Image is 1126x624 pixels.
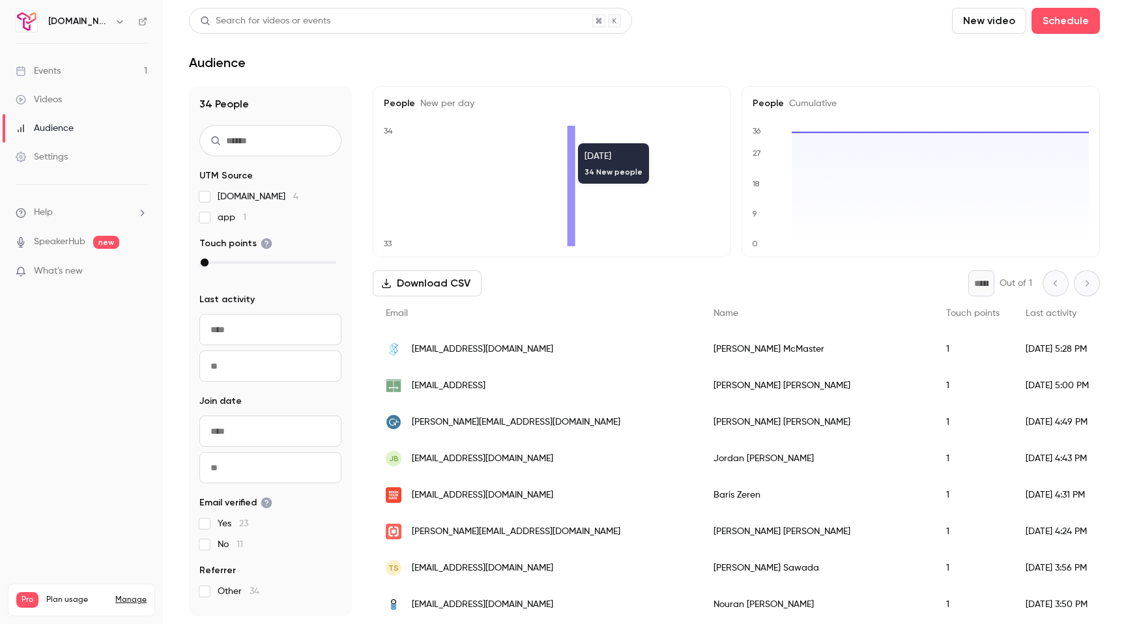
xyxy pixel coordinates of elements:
[386,378,401,393] img: barndoor.ai
[386,487,401,503] img: bookyourdata.com
[16,64,61,78] div: Events
[293,192,298,201] span: 4
[933,440,1013,477] div: 1
[700,440,933,477] div: Jordan [PERSON_NAME]
[199,96,341,112] h1: 34 People
[700,550,933,586] div: [PERSON_NAME] Sawada
[700,331,933,367] div: [PERSON_NAME] McMaster
[1013,586,1104,623] div: [DATE] 3:50 PM
[199,416,341,447] input: From
[34,264,83,278] span: What's new
[199,564,236,577] span: Referrer
[412,561,553,575] span: [EMAIL_ADDRESS][DOMAIN_NAME]
[388,562,399,574] span: TS
[46,595,108,605] span: Plan usage
[16,592,38,608] span: Pro
[199,169,253,182] span: UTM Source
[218,211,246,224] span: app
[384,126,393,135] text: 34
[386,341,401,357] img: salesbytes.co
[1013,513,1104,550] div: [DATE] 4:24 PM
[237,540,243,549] span: 11
[48,15,109,28] h6: [DOMAIN_NAME]
[412,379,485,393] span: [EMAIL_ADDRESS]
[700,367,933,404] div: [PERSON_NAME] [PERSON_NAME]
[700,513,933,550] div: [PERSON_NAME] [PERSON_NAME]
[199,452,341,483] input: To
[218,517,248,530] span: Yes
[384,239,392,248] text: 33
[933,331,1013,367] div: 1
[199,496,272,509] span: Email verified
[201,259,209,266] div: max
[386,597,401,612] img: salescaptain.io
[1013,477,1104,513] div: [DATE] 4:31 PM
[412,416,620,429] span: [PERSON_NAME][EMAIL_ADDRESS][DOMAIN_NAME]
[16,150,68,163] div: Settings
[389,453,399,464] span: JB
[1013,440,1104,477] div: [DATE] 4:43 PM
[700,477,933,513] div: Baris Zeren
[1000,277,1032,290] p: Out of 1
[218,190,298,203] span: [DOMAIN_NAME]
[218,538,243,551] span: No
[189,55,246,70] h1: Audience
[16,206,147,220] li: help-dropdown-opener
[933,586,1013,623] div: 1
[933,550,1013,586] div: 1
[200,14,330,28] div: Search for videos or events
[952,8,1026,34] button: New video
[384,97,720,110] h5: People
[34,206,53,220] span: Help
[1013,404,1104,440] div: [DATE] 4:49 PM
[199,293,255,306] span: Last activity
[714,309,738,318] span: Name
[239,519,248,528] span: 23
[1013,367,1104,404] div: [DATE] 5:00 PM
[115,595,147,605] a: Manage
[412,343,553,356] span: [EMAIL_ADDRESS][DOMAIN_NAME]
[373,270,482,296] button: Download CSV
[199,395,242,408] span: Join date
[16,122,74,135] div: Audience
[933,404,1013,440] div: 1
[386,309,408,318] span: Email
[16,11,37,32] img: Trigify.io
[933,477,1013,513] div: 1
[199,237,272,250] span: Touch points
[1026,309,1076,318] span: Last activity
[199,350,341,382] input: To
[415,99,474,108] span: New per day
[1032,8,1100,34] button: Schedule
[412,452,553,466] span: [EMAIL_ADDRESS][DOMAIN_NAME]
[753,149,761,158] text: 27
[753,126,761,135] text: 36
[386,524,401,539] img: scope.ws
[34,235,85,249] a: SpeakerHub
[1013,331,1104,367] div: [DATE] 5:28 PM
[946,309,1000,318] span: Touch points
[250,587,259,596] span: 34
[386,414,401,430] img: growthlabfinancial.com
[412,598,553,612] span: [EMAIL_ADDRESS][DOMAIN_NAME]
[700,586,933,623] div: Nouran [PERSON_NAME]
[752,239,758,248] text: 0
[752,209,757,218] text: 9
[199,314,341,345] input: From
[412,525,620,539] span: [PERSON_NAME][EMAIL_ADDRESS][DOMAIN_NAME]
[1013,550,1104,586] div: [DATE] 3:56 PM
[700,404,933,440] div: [PERSON_NAME] [PERSON_NAME]
[933,367,1013,404] div: 1
[933,513,1013,550] div: 1
[93,236,119,249] span: new
[412,489,553,502] span: [EMAIL_ADDRESS][DOMAIN_NAME]
[752,179,760,188] text: 18
[784,99,837,108] span: Cumulative
[243,213,246,222] span: 1
[16,93,62,106] div: Videos
[753,97,1089,110] h5: People
[218,585,259,598] span: Other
